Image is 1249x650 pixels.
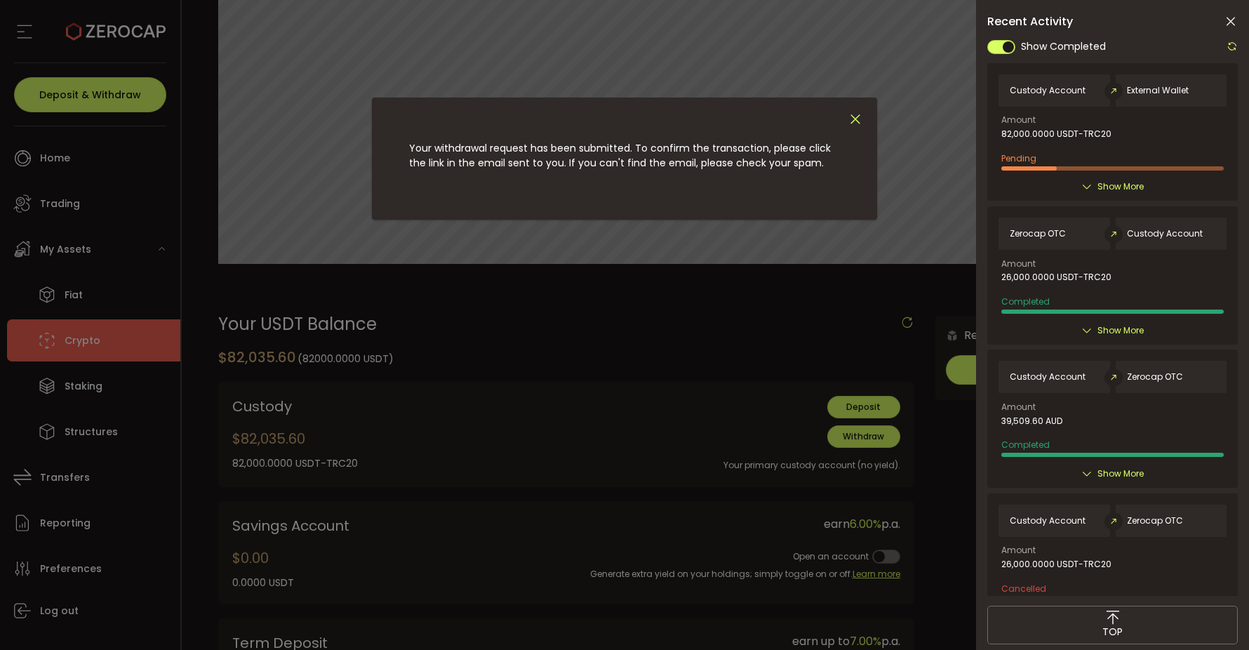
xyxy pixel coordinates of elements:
[1001,260,1036,268] span: Amount
[1010,86,1086,95] span: Custody Account
[1097,324,1144,338] span: Show More
[1001,439,1050,451] span: Completed
[1001,129,1111,139] span: 82,000.0000 USDT-TRC20
[1001,296,1050,307] span: Completed
[1010,372,1086,382] span: Custody Account
[1097,180,1144,194] span: Show More
[1102,625,1123,639] span: TOP
[1127,516,1183,526] span: Zerocap OTC
[1021,39,1106,54] span: Show Completed
[1010,229,1066,239] span: Zerocap OTC
[1001,116,1036,124] span: Amount
[409,141,831,170] span: Your withdrawal request has been submitted. To confirm the transaction, please click the link in ...
[987,16,1073,27] span: Recent Activity
[1001,403,1036,411] span: Amount
[1001,152,1036,164] span: Pending
[1127,229,1203,239] span: Custody Account
[1001,546,1036,555] span: Amount
[1001,583,1046,595] span: Cancelled
[1001,272,1111,282] span: 26,000.0000 USDT-TRC20
[1001,416,1062,426] span: 39,509.60 AUD
[1010,516,1086,526] span: Custody Account
[848,112,863,128] button: Close
[1127,372,1183,382] span: Zerocap OTC
[1097,467,1144,481] span: Show More
[1179,583,1249,650] iframe: Chat Widget
[1001,559,1111,569] span: 26,000.0000 USDT-TRC20
[372,98,877,220] div: dialog
[1127,86,1189,95] span: External Wallet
